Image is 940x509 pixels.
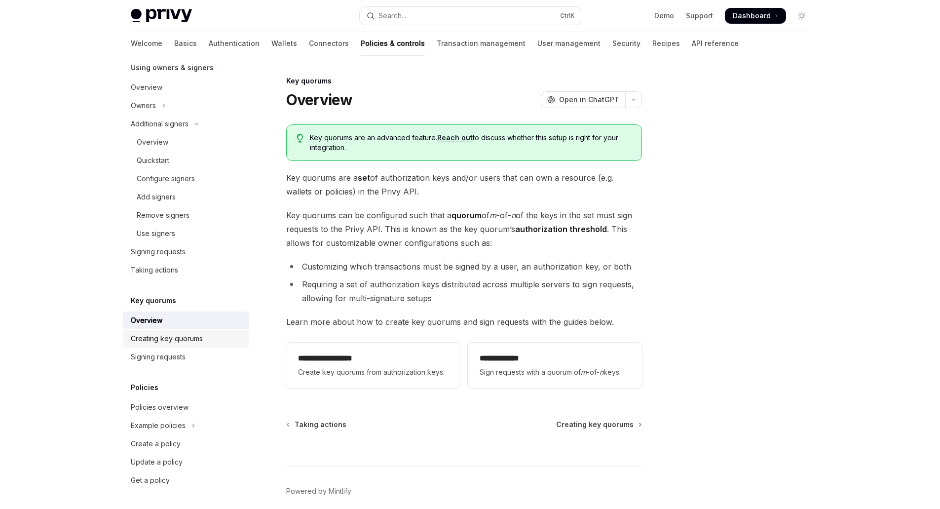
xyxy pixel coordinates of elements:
button: Toggle Additional signers section [123,115,249,133]
a: Security [612,32,640,55]
a: Use signers [123,225,249,242]
a: Basics [174,32,197,55]
a: Powered by Mintlify [286,486,351,496]
a: Welcome [131,32,162,55]
a: API reference [692,32,739,55]
a: Demo [654,11,674,21]
a: Configure signers [123,170,249,188]
span: Dashboard [733,11,771,21]
a: Support [686,11,713,21]
a: Signing requests [123,243,249,261]
strong: set [358,173,370,183]
strong: authorization threshold [515,224,607,234]
em: n [600,368,603,376]
div: Remove signers [137,209,189,221]
div: Use signers [137,228,175,239]
a: Add signers [123,188,249,206]
button: Open search [360,7,581,25]
div: Key quorums [286,76,642,86]
div: Overview [131,314,162,326]
button: Toggle Owners section [123,97,249,115]
img: light logo [131,9,192,23]
span: Create key quorums from authorization keys. [298,366,448,378]
li: Requiring a set of authorization keys distributed across multiple servers to sign requests, allow... [286,277,642,305]
strong: quorum [451,210,482,220]
span: Key quorums are an advanced feature. to discuss whether this setup is right for your integration. [310,133,631,153]
h5: Policies [131,382,158,393]
div: Get a policy [131,474,170,486]
a: User management [537,32,601,55]
button: Toggle Example policies section [123,417,249,434]
a: Quickstart [123,152,249,169]
h5: Key quorums [131,295,176,307]
a: Creating key quorums [123,330,249,348]
div: Configure signers [137,173,195,185]
span: Key quorums are a of authorization keys and/or users that can own a resource (e.g. wallets or pol... [286,171,642,198]
a: Connectors [309,32,349,55]
a: Create a policy [123,435,249,453]
div: Update a policy [131,456,183,468]
div: Example policies [131,420,186,431]
a: Overview [123,312,249,329]
span: Ctrl K [560,12,575,20]
a: Remove signers [123,206,249,224]
a: Reach out [437,133,473,142]
span: Taking actions [295,420,346,430]
a: Wallets [271,32,297,55]
div: Creating key quorums [131,333,203,345]
a: Get a policy [123,471,249,489]
div: Additional signers [131,118,188,130]
a: Taking actions [287,420,346,430]
div: Overview [131,81,162,93]
span: Open in ChatGPT [559,95,619,105]
a: Recipes [652,32,680,55]
a: Transaction management [437,32,526,55]
svg: Tip [297,134,303,143]
em: m [581,368,587,376]
a: Creating key quorums [556,420,641,430]
div: Create a policy [131,438,181,450]
button: Toggle dark mode [794,8,810,24]
a: Dashboard [725,8,786,24]
div: Owners [131,100,156,112]
div: Search... [378,10,406,22]
div: Signing requests [131,351,186,363]
span: Creating key quorums [556,420,634,430]
a: Overview [123,133,249,151]
div: Taking actions [131,264,178,276]
em: n [511,210,516,220]
a: Signing requests [123,348,249,366]
a: Overview [123,78,249,96]
li: Customizing which transactions must be signed by a user, an authorization key, or both [286,260,642,274]
a: Policies overview [123,398,249,416]
div: Policies overview [131,401,188,413]
button: Open in ChatGPT [541,91,625,108]
a: Taking actions [123,261,249,279]
span: Sign requests with a quorum of -of- keys. [480,366,630,378]
span: Learn more about how to create key quorums and sign requests with the guides below. [286,315,642,329]
a: Policies & controls [361,32,425,55]
a: Authentication [209,32,260,55]
div: Overview [137,136,168,148]
span: Key quorums can be configured such that a of -of- of the keys in the set must sign requests to th... [286,208,642,250]
h1: Overview [286,91,353,109]
div: Add signers [137,191,176,203]
a: Update a policy [123,453,249,471]
div: Quickstart [137,155,169,166]
div: Signing requests [131,246,186,258]
em: m [489,210,496,220]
